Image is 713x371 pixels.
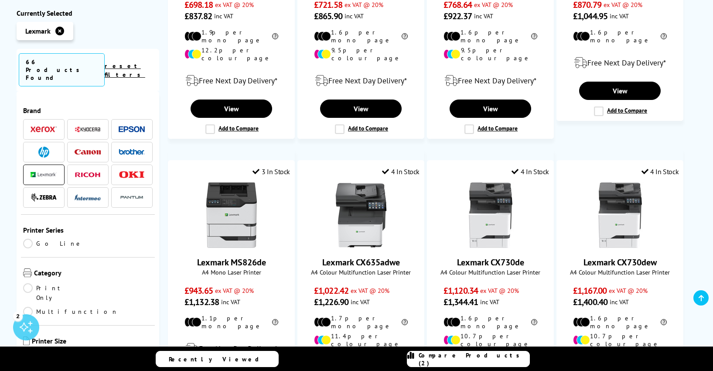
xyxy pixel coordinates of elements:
[197,257,266,268] a: Lexmark MS826de
[610,298,629,306] span: inc VAT
[215,286,254,295] span: ex VAT @ 20%
[345,12,364,20] span: inc VAT
[320,100,401,118] a: View
[184,46,278,62] li: 12.2p per colour page
[512,167,549,176] div: 4 In Stock
[119,126,145,133] img: Epson
[169,355,268,363] span: Recently Viewed
[23,226,153,234] span: Printer Series
[75,192,101,203] a: Intermec
[31,169,57,180] a: Lexmark
[407,351,530,367] a: Compare Products (2)
[443,46,537,62] li: 9.5p per colour page
[23,239,88,248] a: Go Line
[587,182,653,248] img: Lexmark CX730dew
[205,124,259,134] label: Add to Compare
[31,127,57,133] img: Xerox
[13,311,23,321] div: 2
[19,53,105,86] span: 66 Products Found
[31,192,57,203] a: Zebra
[252,167,290,176] div: 3 In Stock
[173,69,290,93] div: modal_delivery
[609,286,648,295] span: ex VAT @ 20%
[314,314,408,330] li: 1.7p per mono page
[119,124,145,135] a: Epson
[215,0,254,9] span: ex VAT @ 20%
[480,298,499,306] span: inc VAT
[199,241,264,250] a: Lexmark MS826de
[579,82,660,100] a: View
[573,332,667,348] li: 10.7p per colour page
[322,257,400,268] a: Lexmark CX635adwe
[105,62,145,79] a: reset filters
[457,257,524,268] a: Lexmark CX730de
[75,169,101,180] a: Ricoh
[314,46,408,62] li: 9.5p per colour page
[23,106,153,115] span: Brand
[443,10,472,22] span: £922.37
[314,10,342,22] span: £865.90
[328,241,394,250] a: Lexmark CX635adwe
[119,147,145,158] a: Brother
[573,285,607,296] span: £1,167.00
[25,27,51,35] span: Lexmark
[119,192,145,203] img: Pantum
[191,100,272,118] a: View
[474,0,513,9] span: ex VAT @ 20%
[31,124,57,135] a: Xerox
[573,314,667,330] li: 1.6p per mono page
[345,0,383,9] span: ex VAT @ 20%
[34,268,153,279] span: Category
[573,28,667,44] li: 1.6p per mono page
[474,12,493,20] span: inc VAT
[419,351,529,367] span: Compare Products (2)
[119,149,145,155] img: Brother
[31,193,57,202] img: Zebra
[75,147,101,158] a: Canon
[561,268,679,276] span: A4 Colour Multifunction Laser Printer
[458,241,523,250] a: Lexmark CX730de
[75,149,101,155] img: Canon
[443,332,537,348] li: 10.7p per colour page
[432,69,549,93] div: modal_delivery
[31,147,57,158] a: HP
[458,182,523,248] img: Lexmark CX730de
[335,124,388,134] label: Add to Compare
[314,296,348,308] span: £1,226.90
[173,337,290,361] div: modal_delivery
[443,314,537,330] li: 1.6p per mono page
[184,296,219,308] span: £1,132.38
[75,124,101,135] a: Kyocera
[382,167,420,176] div: 4 In Stock
[302,69,420,93] div: modal_delivery
[199,182,264,248] img: Lexmark MS826de
[464,124,518,134] label: Add to Compare
[610,12,629,20] span: inc VAT
[75,195,101,201] img: Intermec
[184,314,278,330] li: 1.1p per mono page
[119,169,145,180] a: OKI
[214,12,233,20] span: inc VAT
[184,28,278,44] li: 1.9p per mono page
[221,298,240,306] span: inc VAT
[302,268,420,276] span: A4 Colour Multifunction Laser Printer
[561,51,679,75] div: modal_delivery
[314,28,408,44] li: 1.6p per mono page
[31,172,57,178] img: Lexmark
[443,296,478,308] span: £1,344.41
[351,298,370,306] span: inc VAT
[119,171,145,179] img: OKI
[641,167,679,176] div: 4 In Stock
[75,172,101,177] img: Ricoh
[604,0,642,9] span: ex VAT @ 20%
[443,285,478,296] span: £1,120.34
[17,9,160,17] div: Currently Selected
[23,307,118,316] a: Multifunction
[314,332,408,348] li: 11.4p per colour page
[156,351,279,367] a: Recently Viewed
[328,182,394,248] img: Lexmark CX635adwe
[184,10,212,22] span: £837.82
[480,286,519,295] span: ex VAT @ 20%
[573,10,607,22] span: £1,044.95
[32,337,153,347] span: Printer Size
